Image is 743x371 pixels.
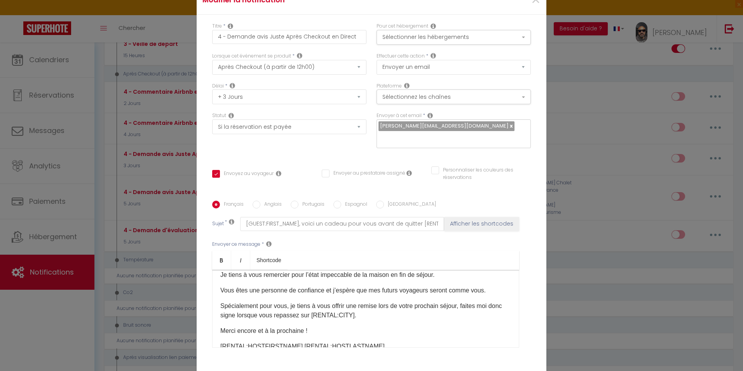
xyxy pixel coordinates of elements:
button: Sélectionner les hébergements [377,30,531,45]
i: Message [266,241,272,247]
i: Recipient [427,112,433,119]
label: Portugais [298,201,324,209]
label: Français [220,201,244,209]
p: [RENTAL:HOSTFIRSTNAME] [RENTAL:HOSTLASTNAME] [220,342,511,351]
a: Italic [231,251,250,269]
label: Envoyer à cet email [377,112,422,119]
p: Je tiens à vous remercier pour l’état impeccable de la maison en fin de séjour. [220,270,511,280]
i: Envoyer au voyageur [276,170,281,177]
a: Bold [212,251,231,269]
i: Event Occur [297,52,302,59]
p: Spécialement pour vous, je tiens à vous offrir une remise lors de votre prochain séjour, faites m... [220,301,511,320]
label: [GEOGRAPHIC_DATA] [384,201,436,209]
label: Effectuer cette action [377,52,425,60]
i: Action Channel [404,82,410,89]
label: Statut [212,112,226,119]
i: Booking status [228,112,234,119]
label: Plateforme [377,82,402,90]
label: Pour cet hébergement [377,23,428,30]
a: Shortcode [250,251,288,269]
p: Vous êtes une personne de confiance et j’espère que mes futurs voyageurs seront comme vous. [220,286,511,295]
label: Délai [212,82,224,90]
label: Espagnol [341,201,367,209]
i: Action Time [230,82,235,89]
i: Subject [229,219,234,225]
button: Afficher les shortcodes [444,217,519,231]
label: Anglais [260,201,282,209]
i: This Rental [431,23,436,29]
span: [PERSON_NAME][EMAIL_ADDRESS][DOMAIN_NAME] [380,122,509,129]
i: Envoyer au prestataire si il est assigné [406,170,412,176]
p: Merci encore et à la prochaine ! [220,326,511,336]
label: Titre [212,23,222,30]
label: Envoyer ce message [212,241,260,248]
i: Title [228,23,233,29]
i: Action Type [431,52,436,59]
label: Lorsque cet événement se produit [212,52,291,60]
button: Sélectionnez les chaînes [377,89,531,104]
label: Sujet [212,220,224,228]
